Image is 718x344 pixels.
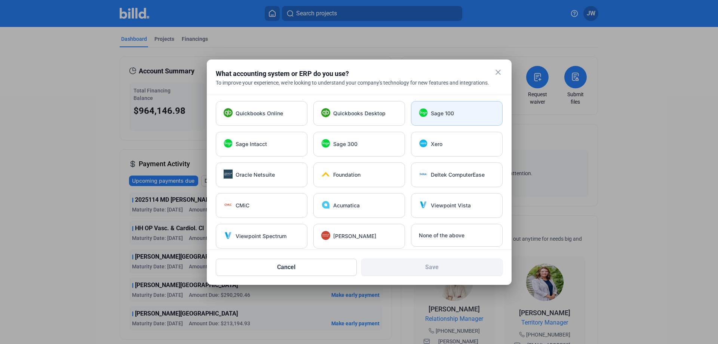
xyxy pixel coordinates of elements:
span: None of the above [419,232,464,239]
span: Foundation [333,171,360,179]
span: Oracle Netsuite [236,171,275,179]
div: To improve your experience, we're looking to understand your company's technology for new feature... [216,79,503,86]
span: Deltek ComputerEase [431,171,485,179]
span: [PERSON_NAME] [333,232,376,240]
span: Sage 300 [333,140,358,148]
span: Acumatica [333,202,360,209]
span: Sage 100 [431,110,454,117]
button: Save [361,259,503,276]
mat-icon: close [494,68,503,77]
span: Sage Intacct [236,140,267,148]
div: What accounting system or ERP do you use? [216,69,484,79]
span: Quickbooks Online [236,110,283,117]
span: Viewpoint Vista [431,202,471,209]
span: Quickbooks Desktop [333,110,386,117]
button: Cancel [216,259,357,276]
span: Xero [431,140,442,148]
span: Viewpoint Spectrum [236,232,286,240]
span: CMiC [236,202,249,209]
